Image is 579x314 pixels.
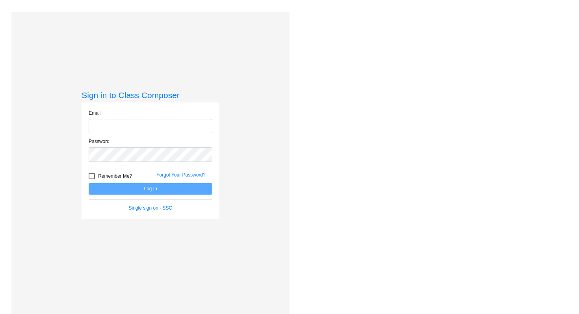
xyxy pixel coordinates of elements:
[89,183,212,195] button: Log In
[89,138,109,145] label: Password
[98,171,132,181] span: Remember Me?
[156,172,206,178] a: Forgot Your Password?
[129,205,173,211] a: Single sign on - SSO
[82,90,219,100] h3: Sign in to Class Composer
[89,110,100,117] label: Email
